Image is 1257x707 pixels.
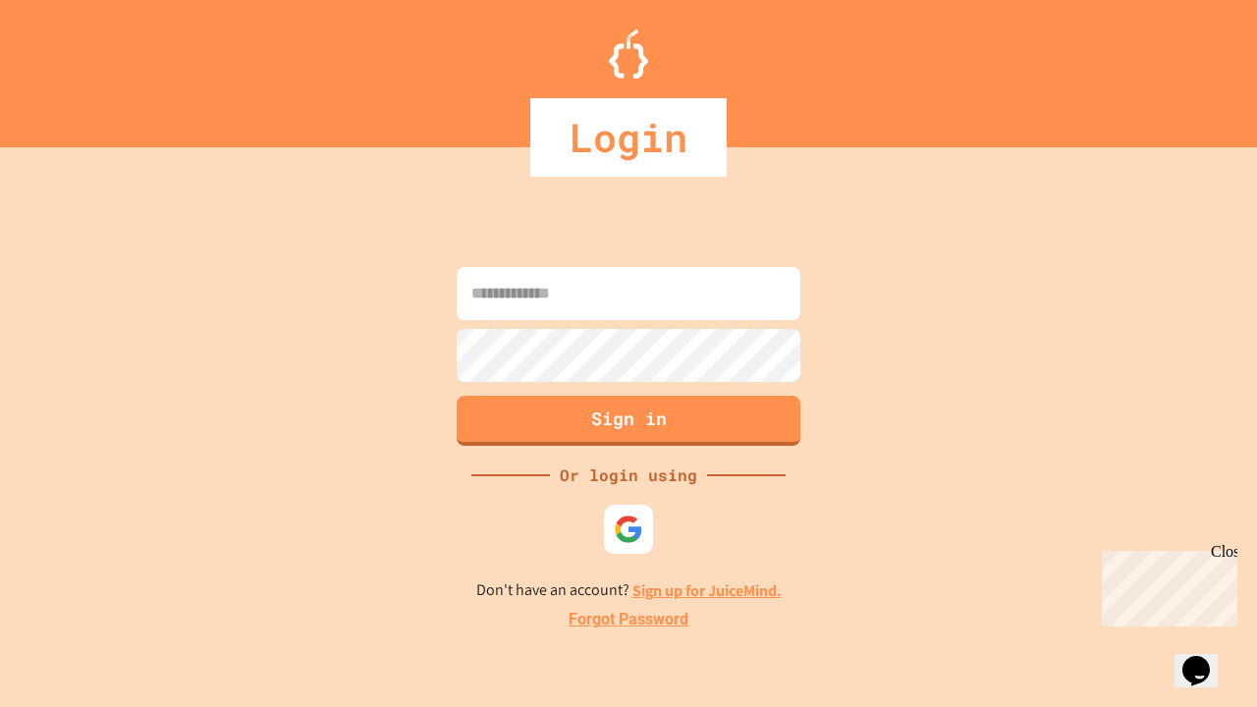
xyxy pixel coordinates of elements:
img: google-icon.svg [614,515,643,544]
iframe: chat widget [1175,628,1237,687]
a: Sign up for JuiceMind. [632,580,782,601]
img: Logo.svg [609,29,648,79]
div: Chat with us now!Close [8,8,136,125]
div: Login [530,98,727,177]
button: Sign in [457,396,800,446]
p: Don't have an account? [476,578,782,603]
div: Or login using [550,463,707,487]
a: Forgot Password [569,608,688,631]
iframe: chat widget [1094,543,1237,626]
